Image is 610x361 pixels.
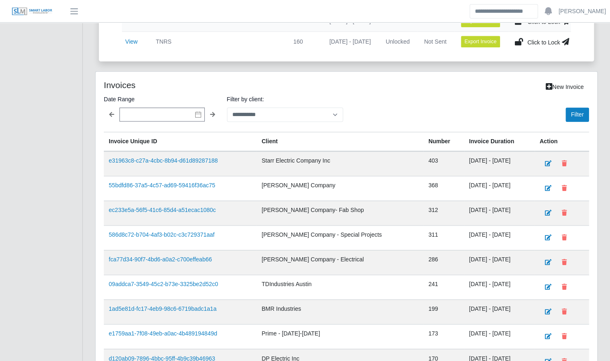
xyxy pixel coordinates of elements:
[423,324,464,349] td: 173
[257,200,423,225] td: [PERSON_NAME] Company- Fab Shop
[461,36,500,47] button: Export Invoice
[464,275,535,299] td: [DATE] - [DATE]
[109,207,216,213] a: ec233e5a-56f5-41c6-85d4-a51ecac1080c
[104,80,299,90] h4: Invoices
[257,176,423,200] td: [PERSON_NAME] Company
[464,132,535,151] th: Invoice Duration
[104,94,220,104] label: Date Range
[464,250,535,275] td: [DATE] - [DATE]
[559,7,606,16] a: [PERSON_NAME]
[464,176,535,200] td: [DATE] - [DATE]
[109,231,215,238] a: 586d8c72-b704-4af3-b02c-c3c729371aaf
[323,31,379,51] td: [DATE] - [DATE]
[125,38,138,45] a: View
[423,250,464,275] td: 286
[257,151,423,176] td: Starr Electric Company Inc
[109,281,218,287] a: 09addca7-3549-45c2-b73e-3325be2d52c0
[257,275,423,299] td: TDIndustries Austin
[423,299,464,324] td: 199
[464,324,535,349] td: [DATE] - [DATE]
[423,225,464,250] td: 311
[464,200,535,225] td: [DATE] - [DATE]
[423,151,464,176] td: 403
[109,182,215,189] a: 55bdfd86-37a5-4c57-ad69-59416f36ac75
[417,31,454,51] td: Not Sent
[149,31,287,51] td: TNRS
[227,94,344,104] label: Filter by client:
[379,31,417,51] td: Unlocked
[566,107,589,122] button: Filter
[423,176,464,200] td: 368
[423,132,464,151] th: Number
[257,132,423,151] th: Client
[464,299,535,324] td: [DATE] - [DATE]
[423,275,464,299] td: 241
[527,39,560,46] span: Click to Lock
[257,324,423,349] td: Prime - [DATE]-[DATE]
[540,80,589,94] a: New Invoice
[423,200,464,225] td: 312
[535,132,589,151] th: Action
[109,256,212,263] a: fca77d34-90f7-4bd6-a0a2-c700effeab66
[109,305,217,312] a: 1ad5e81d-fc17-4eb9-98c6-6719badc1a1a
[109,157,218,164] a: e31963c8-c27a-4cbc-8b94-d61d89287188
[464,151,535,176] td: [DATE] - [DATE]
[257,225,423,250] td: [PERSON_NAME] Company - Special Projects
[470,4,538,19] input: Search
[287,31,323,51] td: 160
[109,330,217,337] a: e1759aa1-7f08-49eb-a0ac-4b489194849d
[464,225,535,250] td: [DATE] - [DATE]
[104,132,257,151] th: Invoice Unique ID
[257,299,423,324] td: BMR Industries
[12,7,53,16] img: SLM Logo
[257,250,423,275] td: [PERSON_NAME] Company - Electrical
